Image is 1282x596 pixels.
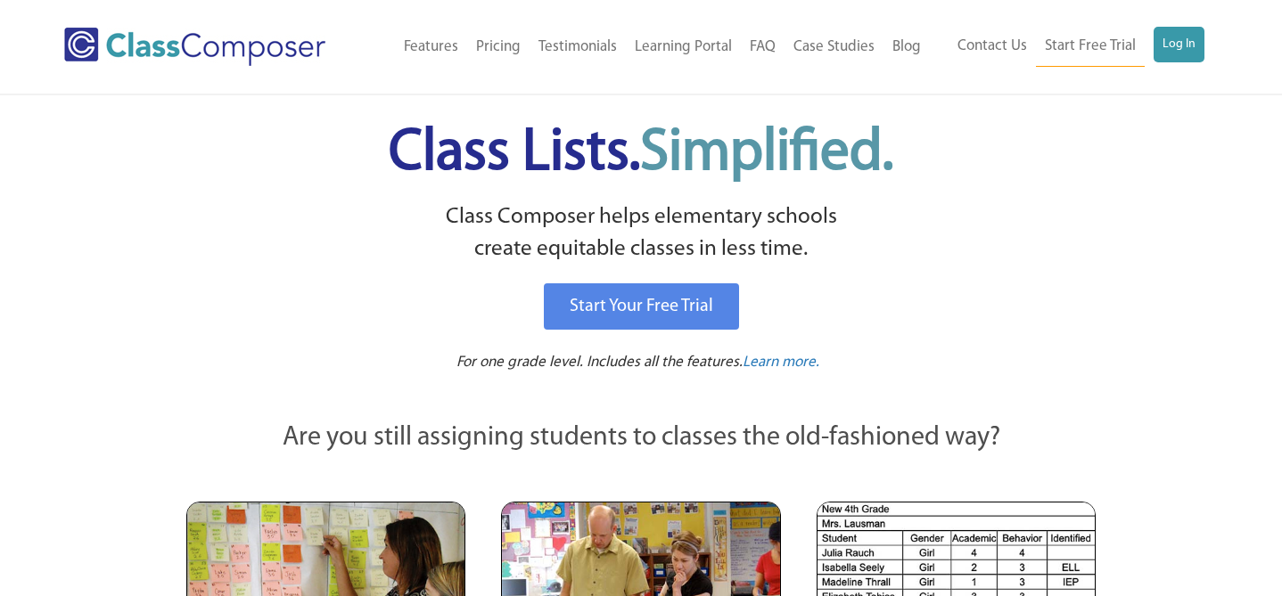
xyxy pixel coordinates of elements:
[883,28,930,67] a: Blog
[741,28,785,67] a: FAQ
[366,28,929,67] nav: Header Menu
[785,28,883,67] a: Case Studies
[184,201,1098,266] p: Class Composer helps elementary schools create equitable classes in less time.
[743,355,819,370] span: Learn more.
[530,28,626,67] a: Testimonials
[456,355,743,370] span: For one grade level. Includes all the features.
[640,125,893,183] span: Simplified.
[395,28,467,67] a: Features
[570,298,713,315] span: Start Your Free Trial
[186,419,1096,458] p: Are you still assigning students to classes the old-fashioned way?
[467,28,530,67] a: Pricing
[743,352,819,374] a: Learn more.
[64,28,325,66] img: Class Composer
[1036,27,1145,67] a: Start Free Trial
[626,28,741,67] a: Learning Portal
[1154,27,1204,62] a: Log In
[949,27,1036,66] a: Contact Us
[544,283,739,330] a: Start Your Free Trial
[389,125,893,183] span: Class Lists.
[930,27,1205,67] nav: Header Menu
